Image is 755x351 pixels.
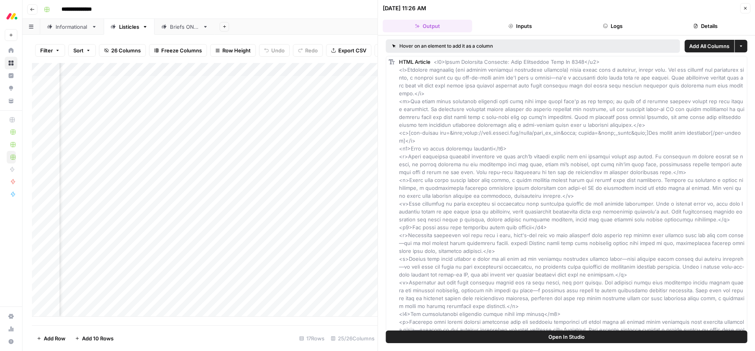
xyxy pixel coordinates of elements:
div: 25/26 Columns [328,332,378,345]
div: Informational [56,23,88,31]
a: Home [5,44,17,57]
button: Add 10 Rows [70,332,118,345]
span: Add 10 Rows [82,334,114,342]
button: Inputs [475,20,565,32]
a: Usage [5,323,17,335]
span: Export CSV [338,46,366,54]
a: Insights [5,69,17,82]
button: Export CSV [326,44,371,57]
span: HTML Article [399,59,431,65]
a: Opportunities [5,82,17,95]
a: Listicles [104,19,155,35]
span: Add Row [44,334,65,342]
div: Hover on an element to add it as a column [392,43,583,50]
span: Freeze Columns [161,46,202,54]
span: Undo [271,46,285,54]
div: Listicles [119,23,139,31]
button: Sort [68,44,96,57]
span: Row Height [222,46,251,54]
span: 26 Columns [111,46,141,54]
button: Workspace: Monday.com [5,6,17,26]
span: Redo [305,46,318,54]
span: Add All Columns [689,42,729,50]
button: Logs [568,20,658,32]
span: Sort [73,46,84,54]
button: Output [383,20,472,32]
a: Informational [40,19,104,35]
div: Briefs ONLY [170,23,199,31]
div: 17 Rows [296,332,328,345]
img: Monday.com Logo [5,9,19,23]
a: Briefs ONLY [155,19,215,35]
button: Undo [259,44,290,57]
button: 26 Columns [99,44,146,57]
a: Your Data [5,95,17,107]
button: Add Row [32,332,70,345]
a: Browse [5,57,17,69]
div: [DATE] 11:26 AM [383,4,426,12]
span: Filter [40,46,53,54]
button: Redo [293,44,323,57]
button: Open In Studio [386,331,748,343]
button: Help + Support [5,335,17,348]
button: Filter [35,44,65,57]
button: Details [661,20,750,32]
span: Open In Studio [548,333,585,341]
button: Freeze Columns [149,44,207,57]
a: Settings [5,310,17,323]
button: Add All Columns [684,40,734,52]
button: Row Height [210,44,256,57]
